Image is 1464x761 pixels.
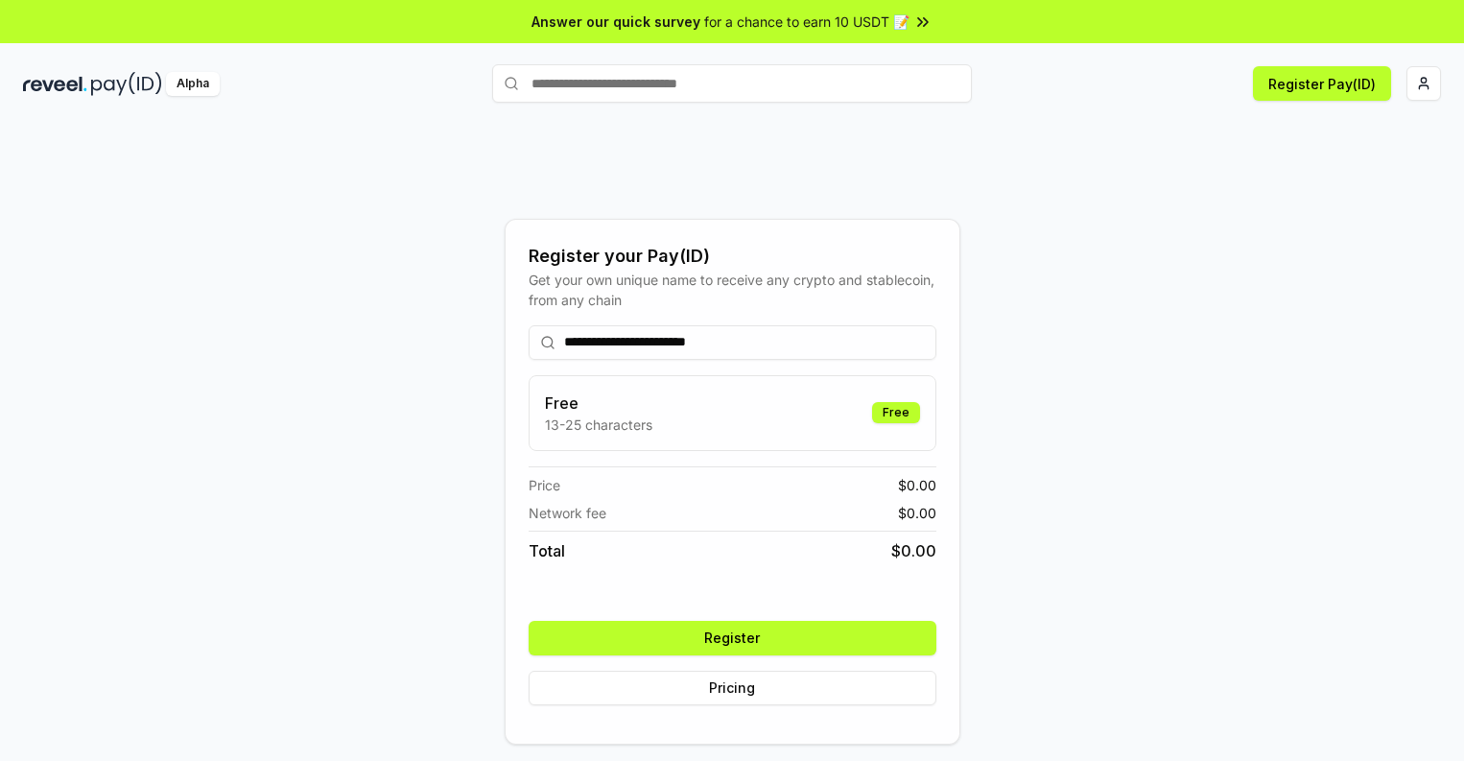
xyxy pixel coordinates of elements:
[529,243,936,270] div: Register your Pay(ID)
[529,671,936,705] button: Pricing
[166,72,220,96] div: Alpha
[529,503,606,523] span: Network fee
[529,270,936,310] div: Get your own unique name to receive any crypto and stablecoin, from any chain
[1253,66,1391,101] button: Register Pay(ID)
[898,475,936,495] span: $ 0.00
[704,12,909,32] span: for a chance to earn 10 USDT 📝
[872,402,920,423] div: Free
[898,503,936,523] span: $ 0.00
[545,415,652,435] p: 13-25 characters
[531,12,700,32] span: Answer our quick survey
[23,72,87,96] img: reveel_dark
[891,539,936,562] span: $ 0.00
[545,392,652,415] h3: Free
[529,539,565,562] span: Total
[529,475,560,495] span: Price
[529,621,936,655] button: Register
[91,72,162,96] img: pay_id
